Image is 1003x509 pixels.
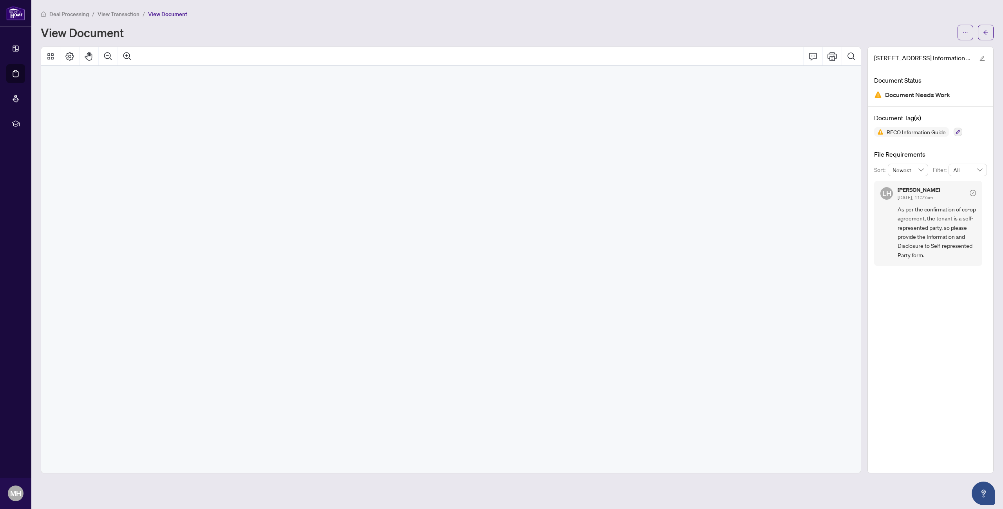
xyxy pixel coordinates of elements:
span: home [41,11,46,17]
span: View Document [148,11,187,18]
h4: File Requirements [874,150,987,159]
span: All [953,164,982,176]
h4: Document Tag(s) [874,113,987,123]
li: / [143,9,145,18]
h4: Document Status [874,76,987,85]
img: Document Status [874,91,882,99]
h5: [PERSON_NAME] [898,187,940,193]
span: RECO Information Guide [884,129,949,135]
img: Status Icon [874,127,884,137]
span: Document Needs Work [885,90,950,100]
p: Filter: [933,166,949,174]
li: / [92,9,94,18]
span: [STREET_ADDRESS] Information Guide_Tenant_Signed_Completed.pdf [874,53,972,63]
span: edit [979,56,985,61]
span: MH [10,488,21,499]
img: logo [6,6,25,20]
span: [DATE], 11:27am [898,195,933,200]
span: Newest [893,164,924,176]
span: check-circle [970,190,976,196]
span: ellipsis [963,30,968,35]
span: As per the confirmation of co-op agreement, the tenant is a self-represented party. so please pro... [898,205,976,260]
span: LH [882,188,891,199]
span: View Transaction [98,11,139,18]
p: Sort: [874,166,888,174]
span: arrow-left [983,30,989,35]
h1: View Document [41,26,124,39]
span: Deal Processing [49,11,89,18]
button: Open asap [972,482,995,505]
